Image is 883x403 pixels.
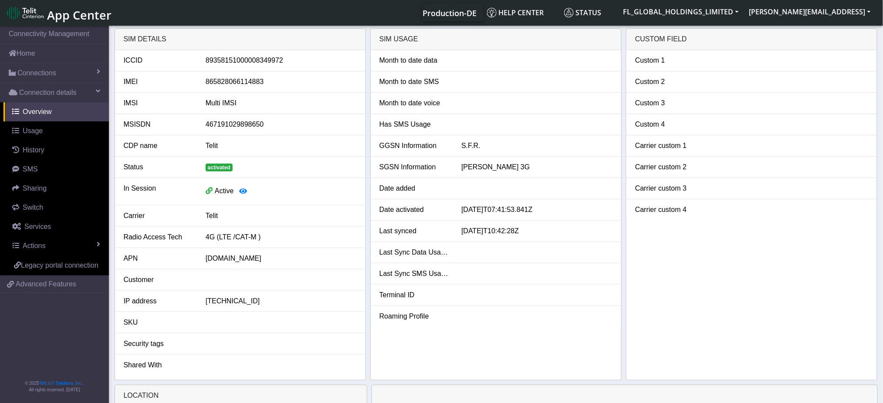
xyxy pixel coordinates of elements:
[234,183,253,200] button: View session details
[373,55,455,66] div: Month to date data
[371,29,621,50] div: SIM usage
[199,77,363,87] div: 865828066114883
[3,141,109,160] a: History
[3,236,109,255] a: Actions
[117,77,199,87] div: IMEI
[117,119,199,130] div: MSISDN
[3,121,109,141] a: Usage
[423,8,477,18] span: Production-DE
[373,247,455,258] div: Last Sync Data Usage
[455,205,619,215] div: [DATE]T07:41:53.841Z
[487,8,497,17] img: knowledge.svg
[115,29,365,50] div: SIM details
[373,311,455,322] div: Roaming Profile
[17,68,56,78] span: Connections
[7,3,110,22] a: App Center
[373,290,455,300] div: Terminal ID
[23,146,44,154] span: History
[117,317,199,328] div: SKU
[3,160,109,179] a: SMS
[199,232,363,242] div: 4G (LTE /CAT-M )
[629,119,710,130] div: Custom 4
[484,4,561,21] a: Help center
[199,253,363,264] div: [DOMAIN_NAME]
[199,211,363,221] div: Telit
[3,179,109,198] a: Sharing
[455,226,619,236] div: [DATE]T10:42:28Z
[373,119,455,130] div: Has SMS Usage
[117,232,199,242] div: Radio Access Tech
[117,162,199,172] div: Status
[23,108,52,115] span: Overview
[117,275,199,285] div: Customer
[744,4,876,20] button: [PERSON_NAME][EMAIL_ADDRESS]
[206,164,233,171] span: activated
[117,141,199,151] div: CDP name
[455,141,619,151] div: S.F.R.
[3,198,109,217] a: Switch
[16,279,76,289] span: Advanced Features
[117,98,199,108] div: IMSI
[564,8,574,17] img: status.svg
[373,141,455,151] div: GGSN Information
[618,4,744,20] button: FL_GLOBAL_HOLDINGS_LIMITED
[23,185,47,192] span: Sharing
[564,8,602,17] span: Status
[19,87,77,98] span: Connection details
[373,226,455,236] div: Last synced
[24,223,51,230] span: Services
[373,205,455,215] div: Date activated
[3,102,109,121] a: Overview
[629,205,710,215] div: Carrier custom 4
[117,253,199,264] div: APN
[215,187,234,195] span: Active
[487,8,544,17] span: Help center
[629,141,710,151] div: Carrier custom 1
[23,242,45,249] span: Actions
[629,162,710,172] div: Carrier custom 2
[39,381,83,386] a: Telit IoT Solutions, Inc.
[199,98,363,108] div: Multi IMSI
[373,162,455,172] div: SGSN Information
[373,269,455,279] div: Last Sync SMS Usage
[117,296,199,306] div: IP address
[629,55,710,66] div: Custom 1
[561,4,618,21] a: Status
[199,55,363,66] div: 89358151000008349972
[626,29,877,50] div: Custom field
[7,6,44,20] img: logo-telit-cinterion-gw-new.png
[23,127,43,134] span: Usage
[3,217,109,236] a: Services
[199,119,363,130] div: 467191029898650
[629,98,710,108] div: Custom 3
[23,165,38,173] span: SMS
[199,296,363,306] div: [TECHNICAL_ID]
[117,183,199,200] div: In Session
[21,262,98,269] span: Legacy portal connection
[117,55,199,66] div: ICCID
[117,211,199,221] div: Carrier
[629,77,710,87] div: Custom 2
[47,7,112,23] span: App Center
[117,360,199,370] div: Shared With
[423,4,477,21] a: Your current platform instance
[455,162,619,172] div: [PERSON_NAME] 3G
[373,77,455,87] div: Month to date SMS
[199,141,363,151] div: Telit
[373,98,455,108] div: Month to date voice
[373,183,455,194] div: Date added
[629,183,710,194] div: Carrier custom 3
[23,204,43,211] span: Switch
[117,339,199,349] div: Security tags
